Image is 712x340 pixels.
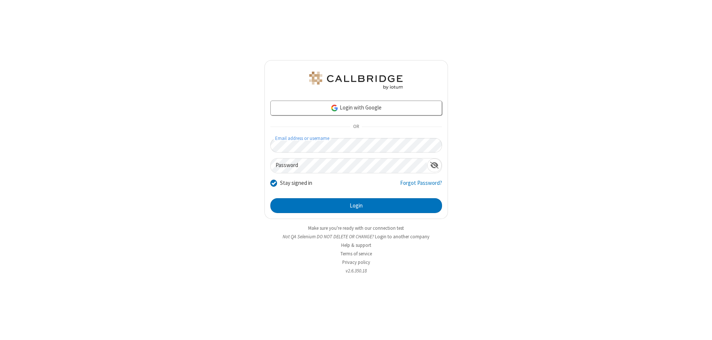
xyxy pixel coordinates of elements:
img: QA Selenium DO NOT DELETE OR CHANGE [308,72,404,89]
span: OR [350,122,362,132]
a: Forgot Password? [400,179,442,193]
a: Terms of service [340,251,372,257]
a: Make sure you're ready with our connection test [308,225,404,231]
button: Login [270,198,442,213]
input: Password [271,158,427,173]
a: Login with Google [270,101,442,115]
input: Email address or username [270,138,442,153]
a: Help & support [341,242,371,248]
label: Stay signed in [280,179,312,187]
li: Not QA Selenium DO NOT DELETE OR CHANGE? [264,233,448,240]
li: v2.6.350.18 [264,267,448,274]
div: Show password [427,158,442,172]
img: google-icon.png [330,104,339,112]
button: Login to another company [375,233,429,240]
a: Privacy policy [342,259,370,265]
